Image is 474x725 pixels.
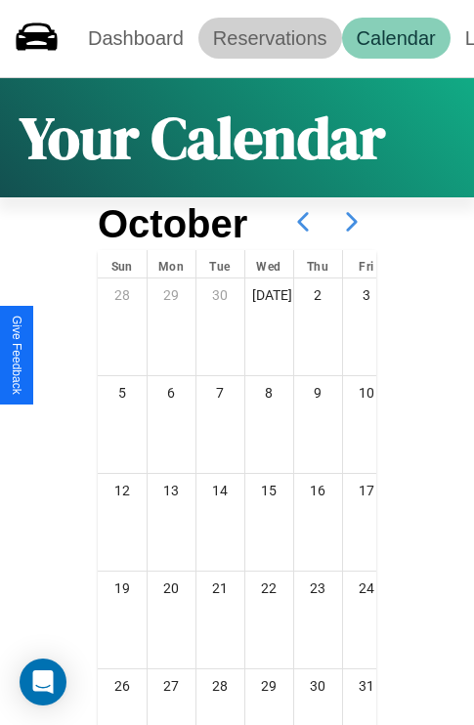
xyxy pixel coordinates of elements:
div: 29 [245,669,293,703]
div: 30 [196,278,244,312]
div: 20 [148,572,195,605]
div: 5 [98,376,147,409]
div: 13 [148,474,195,507]
div: Open Intercom Messenger [20,659,66,705]
div: 3 [343,278,391,312]
div: 27 [148,669,195,703]
div: 19 [98,572,147,605]
div: 17 [343,474,391,507]
div: Fri [343,250,391,277]
a: Calendar [342,18,451,59]
div: 7 [196,376,244,409]
div: 28 [98,278,147,312]
h2: October [98,202,247,246]
div: Sun [98,250,147,277]
div: 24 [343,572,391,605]
div: 16 [294,474,342,507]
div: 15 [245,474,293,507]
div: 31 [343,669,391,703]
div: Thu [294,250,342,277]
h1: Your Calendar [20,98,385,178]
div: [DATE] [245,278,293,312]
div: 26 [98,669,147,703]
div: 23 [294,572,342,605]
div: 6 [148,376,195,409]
div: Wed [245,250,293,277]
div: 28 [196,669,244,703]
a: Reservations [198,18,342,59]
div: 29 [148,278,195,312]
a: Dashboard [73,18,198,59]
div: Tue [196,250,244,277]
div: Give Feedback [10,316,23,395]
div: 8 [245,376,293,409]
div: 21 [196,572,244,605]
div: 2 [294,278,342,312]
div: 22 [245,572,293,605]
div: 10 [343,376,391,409]
div: 14 [196,474,244,507]
div: Mon [148,250,195,277]
div: 9 [294,376,342,409]
div: 30 [294,669,342,703]
div: 12 [98,474,147,507]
